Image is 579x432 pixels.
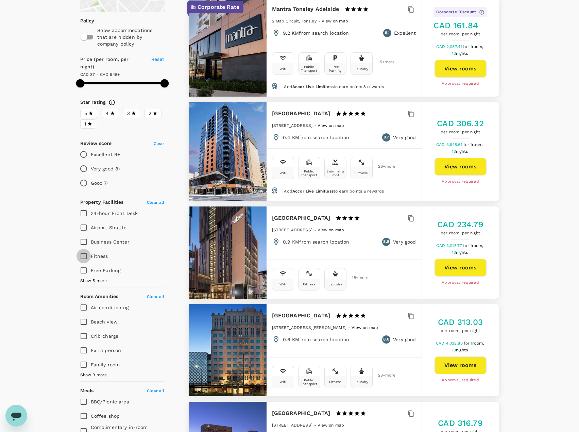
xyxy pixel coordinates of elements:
span: - [314,228,318,232]
span: nights [456,348,468,352]
p: Very good 8+ [91,165,121,172]
span: View on map [352,325,378,330]
span: - [318,19,322,23]
span: per room, per night [437,230,483,237]
span: 13 [452,149,469,154]
p: 0.4 KM from search location [283,134,350,141]
p: Policy [80,17,85,24]
button: View rooms [435,259,487,277]
span: 15 + more [378,60,388,64]
span: Approval required [442,279,479,286]
h6: [GEOGRAPHIC_DATA] [272,409,330,418]
h6: Star rating [80,99,106,106]
svg: Star ratings are awarded to properties to represent the quality of services, facilities, and amen... [108,99,115,106]
span: 26 + more [378,373,388,378]
span: 2 [149,110,151,117]
div: Fitness [355,171,368,175]
span: Air conditioning [91,305,129,310]
h5: CAD 234.79 [437,219,483,230]
span: Show 9 more [80,372,107,379]
a: View on map [318,227,344,232]
div: Laundry [328,282,342,286]
h5: CAD 161.84 [433,20,487,31]
h5: CAD 313.03 [438,317,483,328]
div: Public Transport [300,378,319,386]
span: 13 [452,51,469,56]
div: Public Transport [300,169,319,177]
span: Approval required [442,377,479,384]
a: View on map [352,325,378,330]
span: room, [472,44,483,49]
span: Extra person [91,348,121,353]
span: per room, per night [433,31,487,38]
span: Approval required [442,80,479,87]
span: 1 [471,341,485,346]
span: 1 [84,120,86,128]
div: Public Transport [300,65,319,72]
span: for [463,243,470,248]
span: CAD 37 - CAD 548+ [80,72,120,77]
button: View rooms [435,60,487,78]
p: Very good [393,336,416,343]
div: Wifi [279,171,287,175]
span: - [314,423,318,428]
span: Accor Live Limitless [292,189,334,194]
div: Fitness [329,380,341,384]
h6: [GEOGRAPHIC_DATA] [272,311,330,320]
h6: Room Amenities [80,293,119,300]
span: 1 [470,142,484,147]
span: Airport Shuttle [91,225,126,230]
span: Family room [91,362,120,367]
span: CAD 4,032.86 [436,341,464,346]
span: for [463,44,470,49]
span: Accor Live Limitless [292,84,334,89]
div: Free Parking [326,65,345,72]
div: Fitness [303,282,315,286]
span: 9.1 [385,30,390,36]
span: 18 + more [352,276,362,280]
span: Show 5 more [80,278,107,284]
h6: Review score [80,140,112,147]
span: Clear [154,141,165,146]
span: Add to earn points & rewards [284,189,384,194]
span: Reset [151,56,165,62]
span: - [348,325,352,330]
span: CAD 2,067.41 [436,44,463,49]
p: Corporate Rate [198,3,239,11]
p: Show accommodations that are hidden by company policy [97,27,164,47]
span: BBQ/Picnic area [91,399,129,404]
span: Business Center [91,239,130,245]
span: nights [456,149,468,154]
h6: Mantra Tonsley Adelaide [272,4,339,14]
div: Wifi [279,380,287,384]
button: View rooms [435,158,487,176]
span: per room, per night [438,328,483,334]
span: Clear all [147,200,164,205]
h5: CAD 316.79 [438,418,483,429]
span: 1 [470,243,484,248]
div: Wifi [279,67,287,71]
div: Laundry [355,380,368,384]
span: 8.7 [384,134,389,141]
span: Free Parking [91,268,121,273]
span: [STREET_ADDRESS] [272,423,312,428]
span: for [464,341,471,346]
span: 24-hour Front Desk [91,211,138,216]
p: Very good [393,134,416,141]
span: [STREET_ADDRESS] [272,228,312,232]
span: nights [456,51,468,56]
p: Excellent 9+ [91,151,120,158]
p: Excellent [394,30,416,36]
span: 4 [106,110,109,117]
a: View on map [318,422,344,428]
h6: [GEOGRAPHIC_DATA] [272,109,330,118]
h5: CAD 306.32 [437,118,484,129]
h6: [GEOGRAPHIC_DATA] [272,213,330,223]
span: CAD 3,945.61 [436,142,463,147]
span: 2 Mab Circuit, Tonsley [272,19,317,23]
span: per room, per night [437,129,484,136]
